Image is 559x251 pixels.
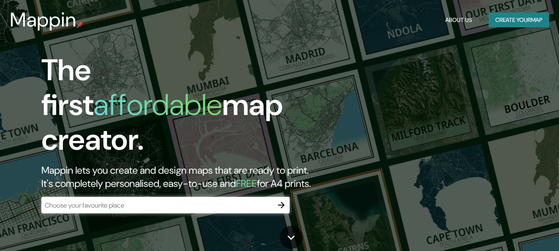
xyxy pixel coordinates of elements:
h1: The first map creator. [41,53,321,164]
h2: Mappin lets you create and design maps that are ready to print. It's completely personalised, eas... [41,164,321,190]
input: Choose your favourite place [41,201,273,210]
h5: FREE [236,177,257,190]
h1: affordable [94,86,222,124]
h3: Mappin [10,8,77,31]
button: About Us [442,12,475,28]
img: mappin-pin [77,22,83,28]
button: Create yourmap [489,12,549,28]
